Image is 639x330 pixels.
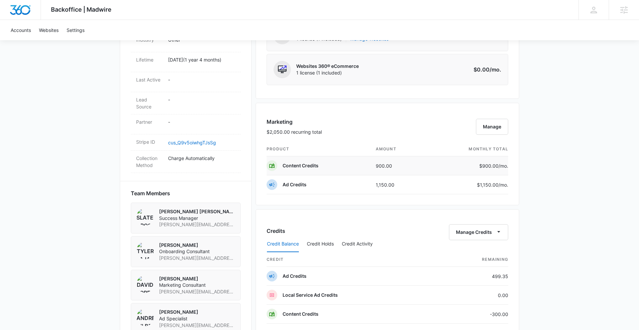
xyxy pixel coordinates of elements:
img: Tyler Pajak [136,242,154,259]
p: Websites 360® eCommerce [296,63,359,70]
p: $0.00 [470,66,501,74]
img: website_grey.svg [11,17,16,23]
div: Lead Source- [131,92,241,114]
div: Stripe IDcus_Q9v5oiwhgTJsSg [131,134,241,151]
div: IndustryOther [131,32,241,52]
dt: Stripe ID [136,138,163,145]
div: Collection MethodCharge Automatically [131,151,241,173]
p: Content Credits [283,162,319,169]
p: [PERSON_NAME] [159,242,235,248]
button: Manage [476,119,508,135]
p: Ad Credits [283,181,307,188]
a: cus_Q9v5oiwhgTJsSg [168,140,216,145]
a: Accounts [7,20,35,40]
div: Last Active- [131,72,241,92]
div: v 4.0.25 [19,11,33,16]
p: - [168,96,235,103]
span: Success Manager [159,215,235,222]
img: David Korecki [136,275,154,293]
p: $900.00 [477,162,508,169]
div: Domain Overview [25,39,60,44]
span: /mo. [490,66,501,73]
th: Remaining [438,252,508,267]
td: 1,150.00 [370,175,427,194]
img: Andrew Gilbert [136,309,154,326]
a: Settings [63,20,89,40]
img: tab_keywords_by_traffic_grey.svg [66,39,72,44]
th: credit [267,252,438,267]
td: 499.35 [438,267,508,286]
dt: Last Active [136,76,163,83]
div: Keywords by Traffic [74,39,112,44]
p: [PERSON_NAME] [159,275,235,282]
button: Credit Holds [307,236,334,252]
th: amount [370,142,427,156]
span: [PERSON_NAME][EMAIL_ADDRESS][PERSON_NAME][DOMAIN_NAME] [159,322,235,329]
span: [PERSON_NAME][EMAIL_ADDRESS][PERSON_NAME][DOMAIN_NAME] [159,288,235,295]
span: [PERSON_NAME][EMAIL_ADDRESS][PERSON_NAME][DOMAIN_NAME] [159,255,235,261]
span: /mo. [499,182,508,188]
button: Credit Activity [342,236,373,252]
dt: Collection Method [136,155,163,169]
p: - [168,118,235,125]
p: [DATE] ( 1 year 4 months ) [168,56,235,63]
td: -300.00 [438,305,508,324]
p: [PERSON_NAME] [159,309,235,315]
p: $2,050.00 recurring total [267,128,322,135]
p: - [168,76,235,83]
a: Websites [35,20,63,40]
span: Team Members [131,189,170,197]
h3: Marketing [267,118,322,126]
span: Onboarding Consultant [159,248,235,255]
div: Domain: [DOMAIN_NAME] [17,17,73,23]
span: 1 license (1 included) [296,70,359,76]
p: [PERSON_NAME] [PERSON_NAME] [159,208,235,215]
span: [PERSON_NAME][EMAIL_ADDRESS][PERSON_NAME][DOMAIN_NAME] [159,221,235,228]
p: Content Credits [283,311,319,317]
th: monthly total [427,142,508,156]
div: Lifetime[DATE](1 year 4 months) [131,52,241,72]
p: Local Service Ad Credits [283,292,338,298]
div: Partner- [131,114,241,134]
span: Ad Specialist [159,315,235,322]
button: Credit Balance [267,236,299,252]
span: Marketing Consultant [159,282,235,288]
button: Manage Credits [449,224,508,240]
img: Slater Drost [136,208,154,226]
span: /mo. [499,163,508,169]
p: Charge Automatically [168,155,235,162]
h3: Credits [267,227,285,235]
img: logo_orange.svg [11,11,16,16]
p: Ad Credits [283,273,307,279]
th: product [267,142,370,156]
dt: Lead Source [136,96,163,110]
td: 900.00 [370,156,427,175]
dt: Partner [136,118,163,125]
span: Backoffice | Madwire [51,6,111,13]
td: 0.00 [438,286,508,305]
p: $1,150.00 [477,181,508,188]
img: tab_domain_overview_orange.svg [18,39,23,44]
dt: Lifetime [136,56,163,63]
